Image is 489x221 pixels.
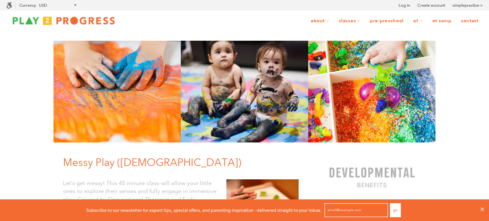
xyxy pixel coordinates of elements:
[366,15,408,27] a: Pre-Preschool
[457,15,483,27] a: Contact
[324,203,388,217] input: email@example.com
[452,2,483,9] a: simplepractice >
[428,15,456,27] a: OT Camp
[63,155,303,170] h1: Messy Play ([DEMOGRAPHIC_DATA])
[86,207,322,214] p: Subscribe to our newsletter for expert tips, special offers, and parenting inspiration - delivere...
[409,15,427,27] a: OT
[399,2,410,9] a: Log in
[417,2,445,9] a: Create account
[19,3,36,8] label: Currency
[307,15,333,27] a: About
[6,14,121,27] img: Play2Progress logo
[335,15,365,27] a: Classes
[390,203,401,217] button: Go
